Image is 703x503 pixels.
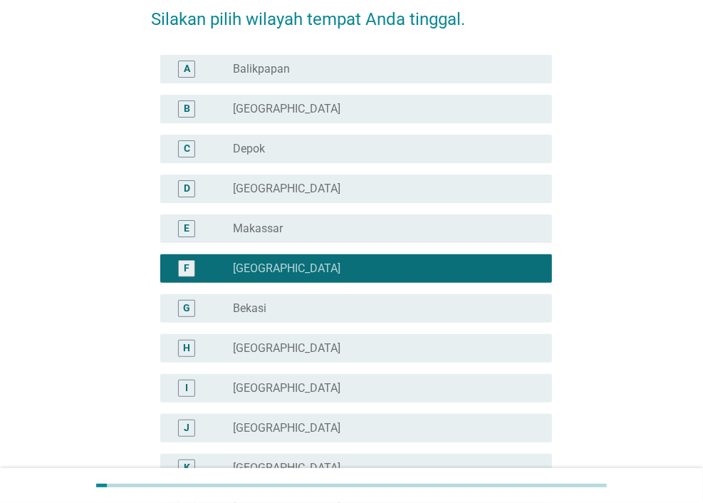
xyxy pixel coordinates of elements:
[184,101,190,116] div: B
[233,222,283,236] label: Makassar
[233,142,265,156] label: Depok
[233,62,290,76] label: Balikpapan
[233,182,340,196] label: [GEOGRAPHIC_DATA]
[184,420,189,435] div: J
[183,301,190,316] div: G
[233,381,340,395] label: [GEOGRAPHIC_DATA]
[233,461,340,475] label: [GEOGRAPHIC_DATA]
[184,181,190,196] div: D
[184,261,189,276] div: F
[233,301,266,316] label: Bekasi
[233,421,340,435] label: [GEOGRAPHIC_DATA]
[184,460,190,475] div: K
[183,341,190,356] div: H
[233,261,340,276] label: [GEOGRAPHIC_DATA]
[184,221,189,236] div: E
[184,61,190,76] div: A
[233,341,340,356] label: [GEOGRAPHIC_DATA]
[185,380,188,395] div: I
[233,102,340,116] label: [GEOGRAPHIC_DATA]
[184,141,190,156] div: C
